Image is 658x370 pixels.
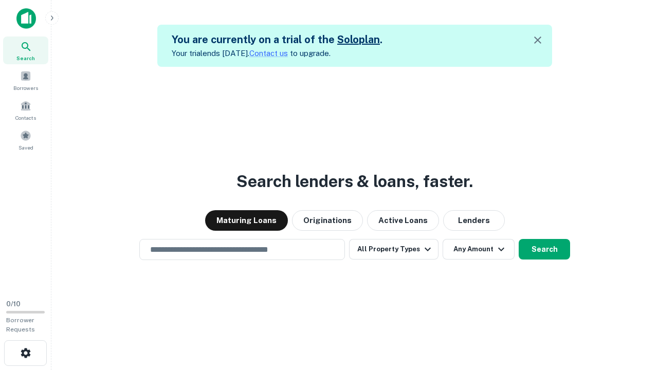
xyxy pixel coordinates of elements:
[519,239,570,260] button: Search
[16,54,35,62] span: Search
[3,96,48,124] a: Contacts
[236,169,473,194] h3: Search lenders & loans, faster.
[3,36,48,64] a: Search
[6,300,21,308] span: 0 / 10
[249,49,288,58] a: Contact us
[15,114,36,122] span: Contacts
[172,32,382,47] h5: You are currently on a trial of the .
[3,66,48,94] a: Borrowers
[19,143,33,152] span: Saved
[16,8,36,29] img: capitalize-icon.png
[337,33,380,46] a: Soloplan
[349,239,438,260] button: All Property Types
[607,288,658,337] iframe: Chat Widget
[172,47,382,60] p: Your trial ends [DATE]. to upgrade.
[367,210,439,231] button: Active Loans
[443,210,505,231] button: Lenders
[3,126,48,154] a: Saved
[6,317,35,333] span: Borrower Requests
[205,210,288,231] button: Maturing Loans
[13,84,38,92] span: Borrowers
[292,210,363,231] button: Originations
[443,239,515,260] button: Any Amount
